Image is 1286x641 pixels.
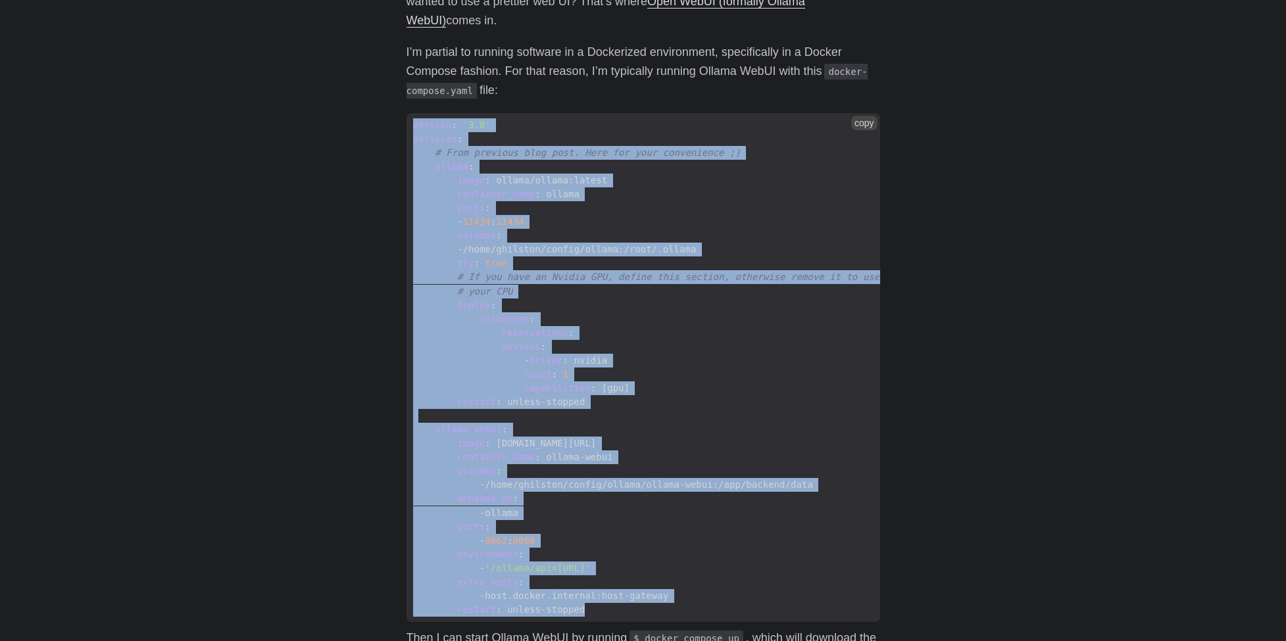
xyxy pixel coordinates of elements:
[457,396,496,407] span: restart
[496,465,501,476] span: :
[591,383,596,393] span: :
[435,161,468,172] span: ollama
[468,161,474,172] span: :
[457,465,496,476] span: volumes
[435,424,501,435] span: ollama-webui
[485,535,507,546] span: 8062
[607,383,630,393] span: gpu]
[491,216,496,227] span: :
[463,216,491,227] span: 11434
[457,189,535,199] span: container_name
[518,577,524,587] span: :
[518,549,524,559] span: :
[457,604,496,615] span: restart
[524,383,590,393] span: capabilities
[524,369,551,379] span: count
[457,202,485,213] span: ports
[435,147,741,158] span: # From previous blog post. Here for your convenience ;)
[563,355,568,366] span: :
[485,479,812,490] span: /home/ghilston/config/ollama/ollama-webui:/app/backend/data
[457,272,879,282] span: # If you have an Nvidia GPU, define this section, otherwise remove it to use
[507,604,585,615] span: unless-stopped
[480,314,530,324] span: resources
[574,355,608,366] span: nvidia
[407,354,614,368] span: -
[485,590,668,601] span: host.docker.internal:host-gateway
[507,535,512,546] span: :
[851,116,878,130] button: copy
[457,521,485,532] span: ports
[530,314,535,324] span: :
[485,202,490,213] span: :
[485,175,490,185] span: :
[413,120,452,130] span: version
[535,452,540,462] span: :
[457,549,518,559] span: environment
[496,396,501,407] span: :
[407,64,868,99] code: docker-compose.yaml
[502,341,541,352] span: devices
[563,369,568,379] span: 1
[463,120,491,130] span: '3.8'
[457,286,512,297] span: # your CPU
[457,577,518,587] span: extra_hosts
[457,230,496,241] span: volumes
[457,175,485,185] span: image
[602,383,607,393] span: [
[496,175,607,185] span: ollama/ollama:latest
[474,258,479,268] span: :
[546,452,612,462] span: ollama-webui
[541,341,546,352] span: :
[496,604,501,615] span: :
[530,355,563,366] span: driver
[485,508,518,518] span: ollama
[513,493,518,504] span: :
[407,215,531,229] span: -
[507,396,585,407] span: unless-stopped
[568,327,574,338] span: :
[502,424,507,435] span: :
[407,589,676,603] span: -
[485,438,490,448] span: :
[407,43,880,99] p: I’m partial to running software in a Dockerized environment, specifically in a Docker Compose fas...
[485,258,507,268] span: true
[457,438,485,448] span: image
[502,327,568,338] span: reservations
[457,133,462,144] span: :
[496,438,596,448] span: [DOMAIN_NAME][URL]
[407,478,820,492] span: -
[407,561,597,575] span: -
[491,300,496,310] span: :
[513,535,535,546] span: 8080
[452,120,457,130] span: :
[457,300,491,310] span: deploy
[457,258,474,268] span: tty
[535,189,540,199] span: :
[457,452,535,462] span: container_name
[496,216,524,227] span: 11434
[413,133,458,144] span: services
[496,230,501,241] span: :
[407,534,542,548] span: -
[485,521,490,532] span: :
[407,243,703,256] span: -
[546,189,580,199] span: ollama
[457,493,512,504] span: depends_on
[407,506,526,520] span: -
[463,244,697,254] span: /home/ghilston/config/ollama:/root/.ollama
[552,369,557,379] span: :
[485,563,591,573] span: '/ollama/api=[URL]'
